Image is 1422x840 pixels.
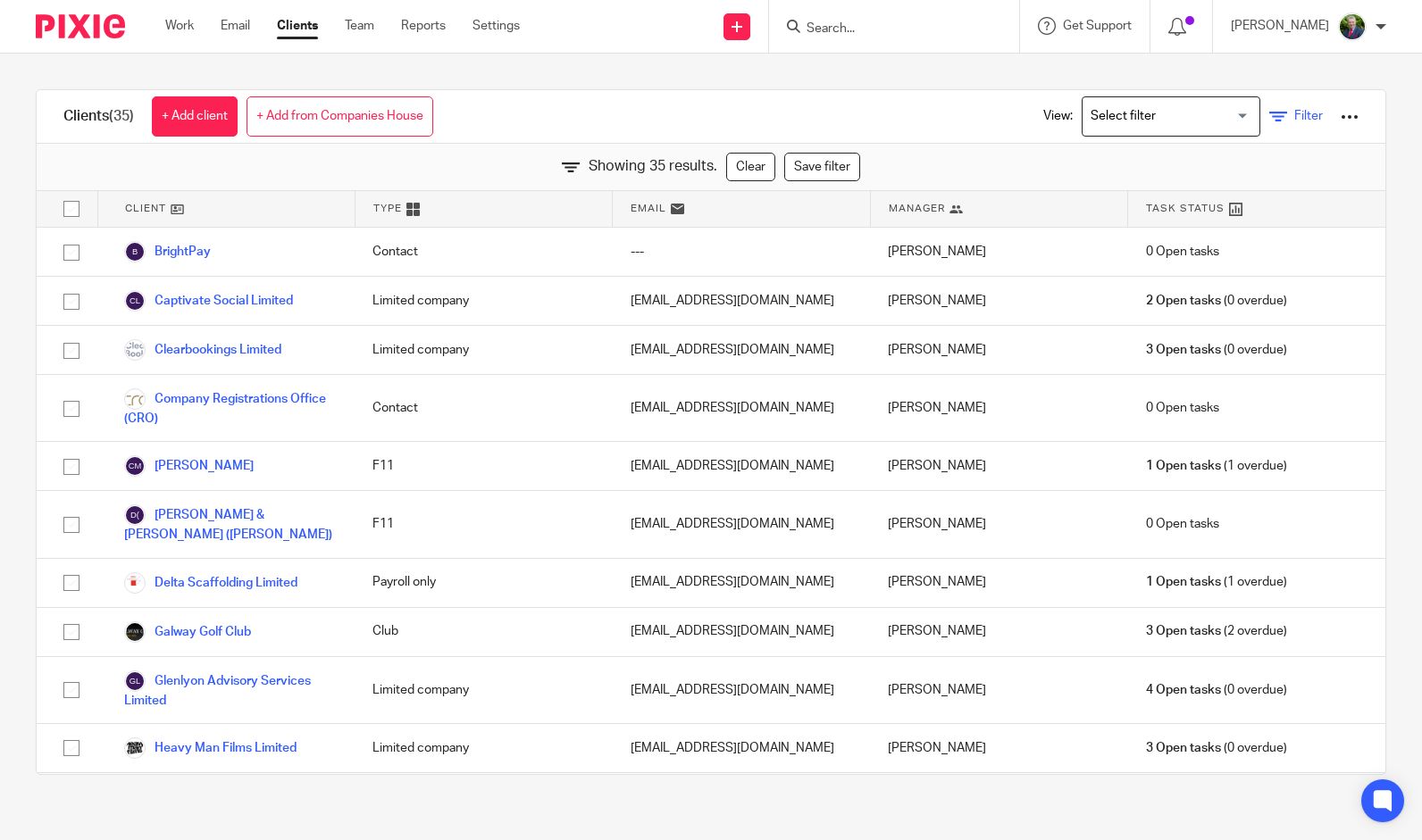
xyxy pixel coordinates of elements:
[613,559,870,607] div: [EMAIL_ADDRESS][DOMAIN_NAME]
[152,96,238,137] a: + Add client
[124,737,146,759] img: HMF.jpeg
[355,491,612,557] div: F11
[589,156,717,177] span: Showing 35 results.
[870,277,1127,325] div: [PERSON_NAME]
[613,608,870,656] div: [EMAIL_ADDRESS][DOMAIN_NAME]
[1146,399,1219,417] span: 0 Open tasks
[870,228,1127,276] div: [PERSON_NAME]
[613,491,870,557] div: [EMAIL_ADDRESS][DOMAIN_NAME]
[247,96,433,137] a: + Add from Companies House
[125,201,166,216] span: Client
[355,559,612,607] div: Payroll only
[124,455,146,477] img: svg%3E
[124,504,337,544] a: [PERSON_NAME] & [PERSON_NAME] ([PERSON_NAME])
[1146,457,1287,475] span: (1 overdue)
[1146,573,1221,591] span: 1 Open tasks
[355,442,612,490] div: F11
[473,17,520,35] a: Settings
[355,326,612,374] div: Limited company
[345,17,374,35] a: Team
[1146,457,1221,475] span: 1 Open tasks
[124,388,146,410] img: Screenshot%202025-05-15%20140448.png
[124,388,337,428] a: Company Registrations Office (CRO)
[124,737,297,759] a: Heavy Man Films Limited
[124,504,146,526] img: svg%3E
[109,109,134,123] span: (35)
[1082,96,1260,137] div: Search for option
[889,201,945,216] span: Manager
[1146,739,1287,757] span: (0 overdue)
[355,724,612,772] div: Limited company
[1084,101,1250,132] input: Search for option
[870,491,1127,557] div: [PERSON_NAME]
[165,17,194,35] a: Work
[355,773,612,836] div: Charity
[870,724,1127,772] div: [PERSON_NAME]
[870,442,1127,490] div: [PERSON_NAME]
[124,290,146,312] img: svg%3E
[36,14,125,38] img: Pixie
[221,17,250,35] a: Email
[124,339,281,361] a: Clearbookings Limited
[124,670,146,692] img: svg%3E
[613,657,870,723] div: [EMAIL_ADDRESS][DOMAIN_NAME]
[784,153,860,181] a: Save filter
[870,559,1127,607] div: [PERSON_NAME]
[355,657,612,723] div: Limited company
[124,241,146,262] img: svg%3E
[870,326,1127,374] div: [PERSON_NAME]
[1146,622,1287,640] span: (2 overdue)
[124,572,297,594] a: Delta Scaffolding Limited
[401,17,446,35] a: Reports
[1146,681,1221,699] span: 4 Open tasks
[613,442,870,490] div: [EMAIL_ADDRESS][DOMAIN_NAME]
[1146,573,1287,591] span: (1 overdue)
[63,107,134,126] h1: Clients
[1016,90,1359,143] div: View:
[870,657,1127,723] div: [PERSON_NAME]
[1294,110,1323,122] span: Filter
[613,228,870,276] div: ---
[613,326,870,374] div: [EMAIL_ADDRESS][DOMAIN_NAME]
[1146,341,1221,359] span: 3 Open tasks
[124,572,146,594] img: Logo.png
[124,670,337,710] a: Glenlyon Advisory Services Limited
[805,21,966,37] input: Search
[373,201,402,216] span: Type
[1231,17,1329,35] p: [PERSON_NAME]
[1146,681,1287,699] span: (0 overdue)
[613,277,870,325] div: [EMAIL_ADDRESS][DOMAIN_NAME]
[613,375,870,441] div: [EMAIL_ADDRESS][DOMAIN_NAME]
[870,773,1127,836] div: [PERSON_NAME]
[124,290,293,312] a: Captivate Social Limited
[613,724,870,772] div: [EMAIL_ADDRESS][DOMAIN_NAME]
[124,241,211,262] a: BrightPay
[277,17,318,35] a: Clients
[1146,739,1221,757] span: 3 Open tasks
[355,608,612,656] div: Club
[124,455,254,477] a: [PERSON_NAME]
[1146,292,1287,310] span: (0 overdue)
[1338,12,1367,41] img: download.png
[355,277,612,325] div: Limited company
[726,153,775,181] a: Clear
[1146,341,1287,359] span: (0 overdue)
[870,375,1127,441] div: [PERSON_NAME]
[613,773,870,836] div: [PERSON_NAME][EMAIL_ADDRESS][DOMAIN_NAME]
[124,621,146,643] img: Logo.png
[124,339,146,361] img: Clearbookings.png
[1146,243,1219,261] span: 0 Open tasks
[631,201,666,216] span: Email
[124,621,251,643] a: Galway Golf Club
[54,192,88,226] input: Select all
[1146,292,1221,310] span: 2 Open tasks
[870,608,1127,656] div: [PERSON_NAME]
[355,375,612,441] div: Contact
[355,228,612,276] div: Contact
[1063,20,1132,32] span: Get Support
[1146,201,1225,216] span: Task Status
[1146,622,1221,640] span: 3 Open tasks
[1146,515,1219,533] span: 0 Open tasks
